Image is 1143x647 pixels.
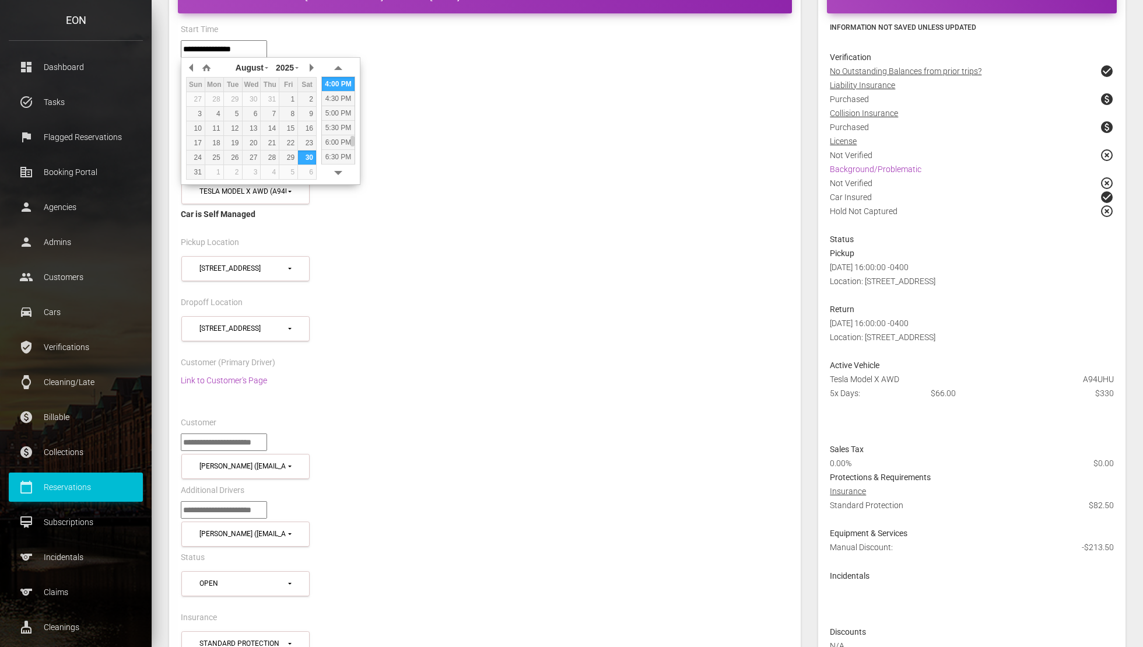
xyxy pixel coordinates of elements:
[199,324,286,334] div: [STREET_ADDRESS]
[830,67,981,76] u: No Outstanding Balances from prior trips?
[17,338,134,356] p: Verifications
[276,63,294,72] span: 2025
[9,508,143,537] a: card_membership Subscriptions
[205,78,223,92] th: Mon
[181,297,243,309] label: Dropoff Location
[187,78,205,92] th: Sun
[922,386,1022,400] div: $66.00
[9,333,143,362] a: verified_user Verifications
[261,92,279,106] div: 31
[830,165,921,174] a: Background/Problematic
[181,357,275,369] label: Customer (Primary Driver)
[187,121,205,135] div: 10
[187,151,205,165] div: 24
[9,613,143,642] a: cleaning_services Cleanings
[821,120,1123,134] div: Purchased
[17,583,134,601] p: Claims
[830,81,895,90] u: Liability Insurance
[9,298,143,327] a: drive_eta Cars
[243,107,261,121] div: 6
[322,149,355,164] div: 6:30 PM
[9,193,143,222] a: person Agencies
[236,63,264,72] span: August
[205,92,223,106] div: 28
[17,513,134,531] p: Subscriptions
[322,164,355,179] div: 7:00 PM
[243,121,261,135] div: 13
[205,151,223,165] div: 25
[181,552,205,564] label: Status
[9,158,143,187] a: corporate_fare Booking Portal
[279,151,297,165] div: 29
[830,109,898,118] u: Collision Insurance
[322,106,355,120] div: 5:00 PM
[830,319,935,342] span: [DATE] 16:00:00 -0400 Location: [STREET_ADDRESS]
[205,107,223,121] div: 4
[17,128,134,146] p: Flagged Reservations
[9,473,143,502] a: calendar_today Reservations
[261,78,279,92] th: Thu
[205,136,223,150] div: 18
[298,165,316,179] div: 6
[224,165,242,179] div: 2
[187,107,205,121] div: 3
[181,454,310,479] button: Alyssa Brown (alyssarachellebrown@gmail.com)
[9,228,143,257] a: person Admins
[1100,190,1114,204] span: check_circle
[224,92,242,106] div: 29
[830,473,931,482] strong: Protections & Requirements
[821,372,1123,386] div: Tesla Model X AWD
[1095,386,1114,400] span: $330
[9,368,143,397] a: watch Cleaning/Late
[9,88,143,117] a: task_alt Tasks
[187,92,205,106] div: 27
[1100,204,1114,218] span: highlight_off
[181,24,218,36] label: Start Time
[279,165,297,179] div: 5
[298,121,316,135] div: 16
[279,78,298,92] th: Fri
[181,256,310,281] button: 1960 E Grand Ave (90245)
[9,438,143,467] a: paid Collections
[298,151,316,165] div: 30
[9,543,143,572] a: sports Incidentals
[830,249,854,258] strong: Pickup
[1100,120,1114,134] span: paid
[279,107,297,121] div: 8
[17,408,134,426] p: Billable
[261,107,279,121] div: 7
[1093,456,1114,470] span: $0.00
[322,91,355,106] div: 4:30 PM
[830,22,1114,33] h6: Information not saved unless updated
[821,204,1123,232] div: Hold Not Captured
[830,571,869,580] strong: Incidentals
[243,92,261,106] div: 30
[1083,372,1114,386] span: A94UHU
[298,107,316,121] div: 9
[279,92,297,106] div: 1
[17,163,134,181] p: Booking Portal
[243,165,261,179] div: 3
[821,498,1123,526] div: Standard Protection
[821,92,1123,106] div: Purchased
[9,263,143,292] a: people Customers
[830,305,854,314] strong: Return
[187,136,205,150] div: 17
[181,316,310,341] button: 1960 E Grand Ave (90245)
[298,78,317,92] th: Sat
[1089,498,1114,512] span: $82.50
[821,386,921,400] div: 5x Days:
[17,268,134,286] p: Customers
[830,53,871,62] strong: Verification
[261,165,279,179] div: 4
[821,148,1123,162] div: Not Verified
[223,78,242,92] th: Tue
[17,548,134,566] p: Incidentals
[1100,92,1114,106] span: paid
[199,579,286,589] div: Open
[830,529,907,538] strong: Equipment & Services
[9,578,143,607] a: sports Claims
[242,78,261,92] th: Wed
[17,618,134,636] p: Cleanings
[181,571,310,596] button: Open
